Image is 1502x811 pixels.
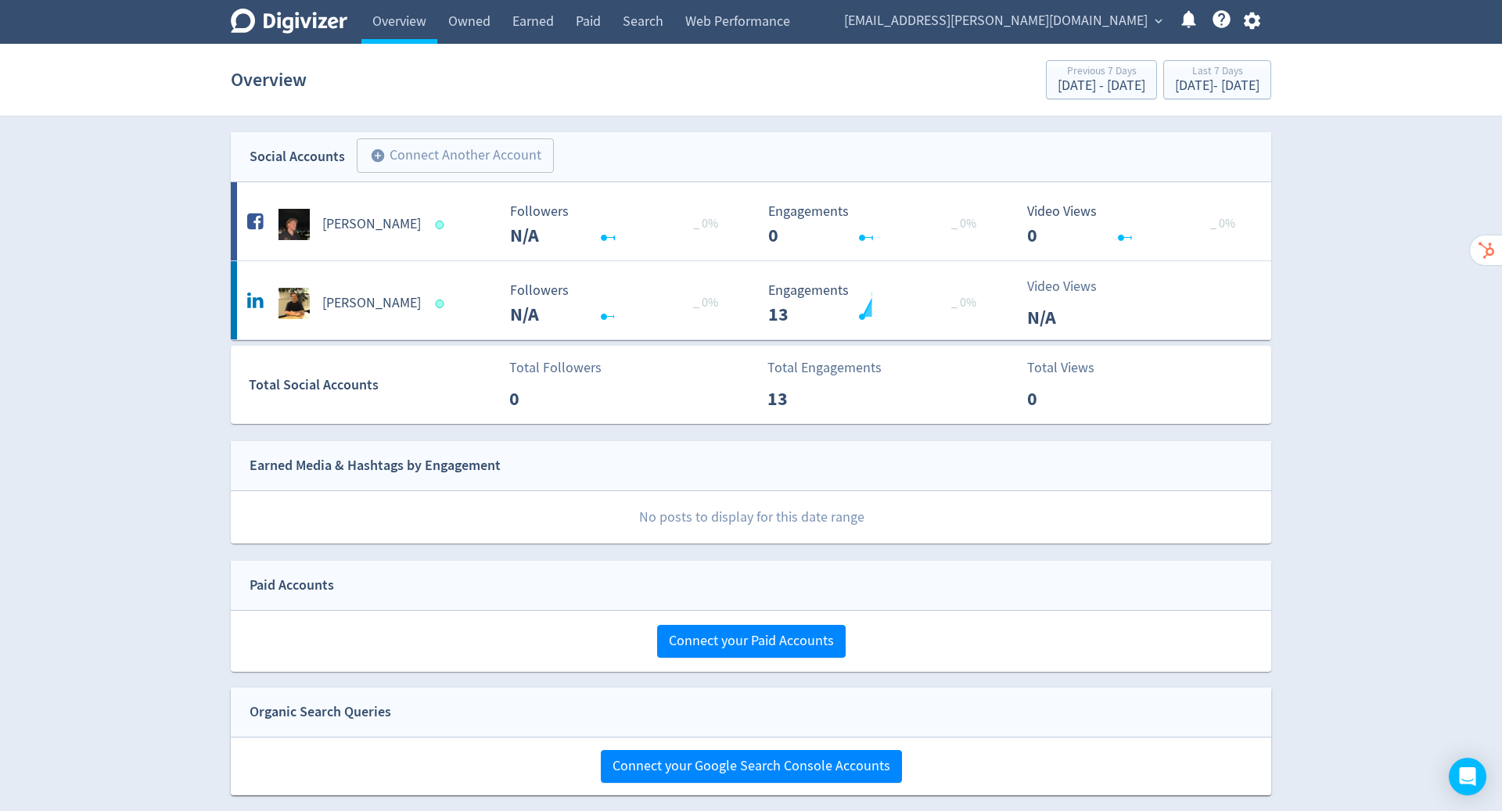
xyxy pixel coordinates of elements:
div: Organic Search Queries [250,701,391,723]
button: Connect your Google Search Console Accounts [601,750,902,783]
p: 0 [509,385,599,413]
p: 0 [1027,385,1117,413]
a: Connect your Google Search Console Accounts [601,757,902,775]
span: _ 0% [693,295,718,310]
p: Video Views [1027,276,1117,297]
svg: Followers N/A [502,204,737,246]
span: Connect your Google Search Console Accounts [613,759,890,773]
div: [DATE] - [DATE] [1058,79,1145,93]
span: add_circle [370,148,386,163]
div: Last 7 Days [1175,66,1259,79]
p: 13 [767,385,857,413]
h1: Overview [231,55,307,105]
svg: Video Views 0 [1019,204,1254,246]
span: _ 0% [951,295,976,310]
span: [EMAIL_ADDRESS][PERSON_NAME][DOMAIN_NAME] [844,9,1148,34]
p: Total Engagements [767,357,882,379]
button: Connect your Paid Accounts [657,625,846,658]
a: Hugo Mcmanus undefined[PERSON_NAME] Followers N/A Followers N/A _ 0% Engagements 0 Engagements 0 ... [231,182,1271,260]
span: _ 0% [693,216,718,231]
span: _ 0% [1210,216,1235,231]
svg: Engagements 0 [760,204,995,246]
h5: [PERSON_NAME] [322,215,421,234]
div: Social Accounts [250,145,345,168]
svg: Engagements 13 [760,283,995,325]
button: [EMAIL_ADDRESS][PERSON_NAME][DOMAIN_NAME] [839,9,1166,34]
span: Connect your Paid Accounts [669,634,834,648]
button: Last 7 Days[DATE]- [DATE] [1163,60,1271,99]
span: Data last synced: 27 Aug 2025, 11:01pm (AEST) [436,300,449,308]
a: Hugo McManus undefined[PERSON_NAME] Followers N/A Followers N/A _ 0% Engagements 13 Engagements 1... [231,261,1271,339]
a: Connect Another Account [345,141,554,173]
div: Total Social Accounts [249,374,498,397]
div: Open Intercom Messenger [1449,758,1486,795]
div: Paid Accounts [250,574,334,597]
img: Hugo McManus undefined [278,288,310,319]
span: Data last synced: 27 Aug 2025, 7:02pm (AEST) [436,221,449,229]
img: Hugo Mcmanus undefined [278,209,310,240]
div: [DATE] - [DATE] [1175,79,1259,93]
svg: Followers N/A [502,283,737,325]
div: Previous 7 Days [1058,66,1145,79]
span: expand_more [1152,14,1166,28]
div: Earned Media & Hashtags by Engagement [250,454,501,477]
p: Total Followers [509,357,602,379]
span: _ 0% [951,216,976,231]
p: N/A [1027,303,1117,332]
h5: [PERSON_NAME] [322,294,421,313]
button: Connect Another Account [357,138,554,173]
p: No posts to display for this date range [232,491,1271,544]
a: Connect your Paid Accounts [657,632,846,650]
button: Previous 7 Days[DATE] - [DATE] [1046,60,1157,99]
p: Total Views [1027,357,1117,379]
